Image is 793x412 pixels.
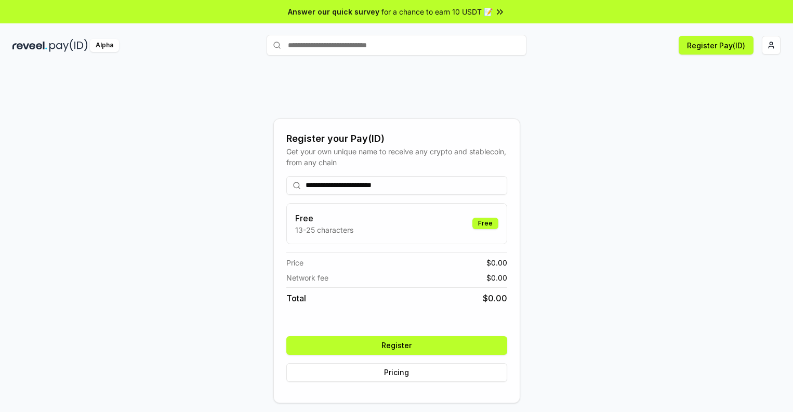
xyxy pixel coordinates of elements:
[286,363,507,382] button: Pricing
[381,6,493,17] span: for a chance to earn 10 USDT 📝
[286,146,507,168] div: Get your own unique name to receive any crypto and stablecoin, from any chain
[286,336,507,355] button: Register
[286,292,306,304] span: Total
[286,257,303,268] span: Price
[288,6,379,17] span: Answer our quick survey
[472,218,498,229] div: Free
[486,272,507,283] span: $ 0.00
[295,212,353,224] h3: Free
[483,292,507,304] span: $ 0.00
[679,36,754,55] button: Register Pay(ID)
[295,224,353,235] p: 13-25 characters
[12,39,47,52] img: reveel_dark
[90,39,119,52] div: Alpha
[286,131,507,146] div: Register your Pay(ID)
[286,272,328,283] span: Network fee
[486,257,507,268] span: $ 0.00
[49,39,88,52] img: pay_id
